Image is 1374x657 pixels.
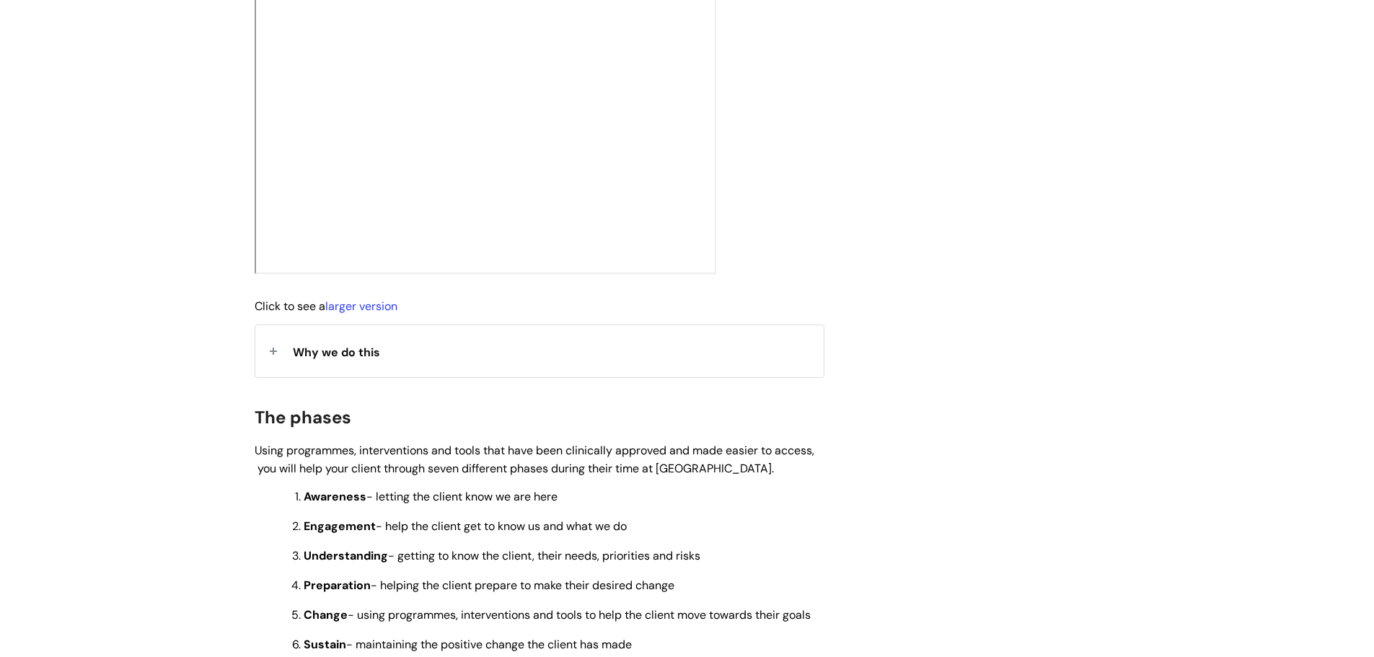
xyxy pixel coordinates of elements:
[304,548,700,563] span: - getting to know the client, their needs, priorities and risks
[304,607,811,622] span: - using programmes, interventions and tools to help the client move towards their goals
[304,637,346,652] strong: Sustain
[304,607,348,622] strong: Change
[255,406,351,428] span: The phases
[304,578,371,593] strong: Preparation
[304,489,366,504] strong: Awareness
[255,443,814,476] span: Using programmes, interventions and tools that have been clinically approved and made easier to a...
[304,519,376,534] strong: Engagement
[304,578,674,593] span: - helping the client prepare to make their desired change
[304,489,558,504] span: - letting the client know we are here
[304,548,388,563] strong: Understanding
[304,519,627,534] span: - help the client get to know us and what we do
[304,637,632,652] span: - maintaining the positive change the client has made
